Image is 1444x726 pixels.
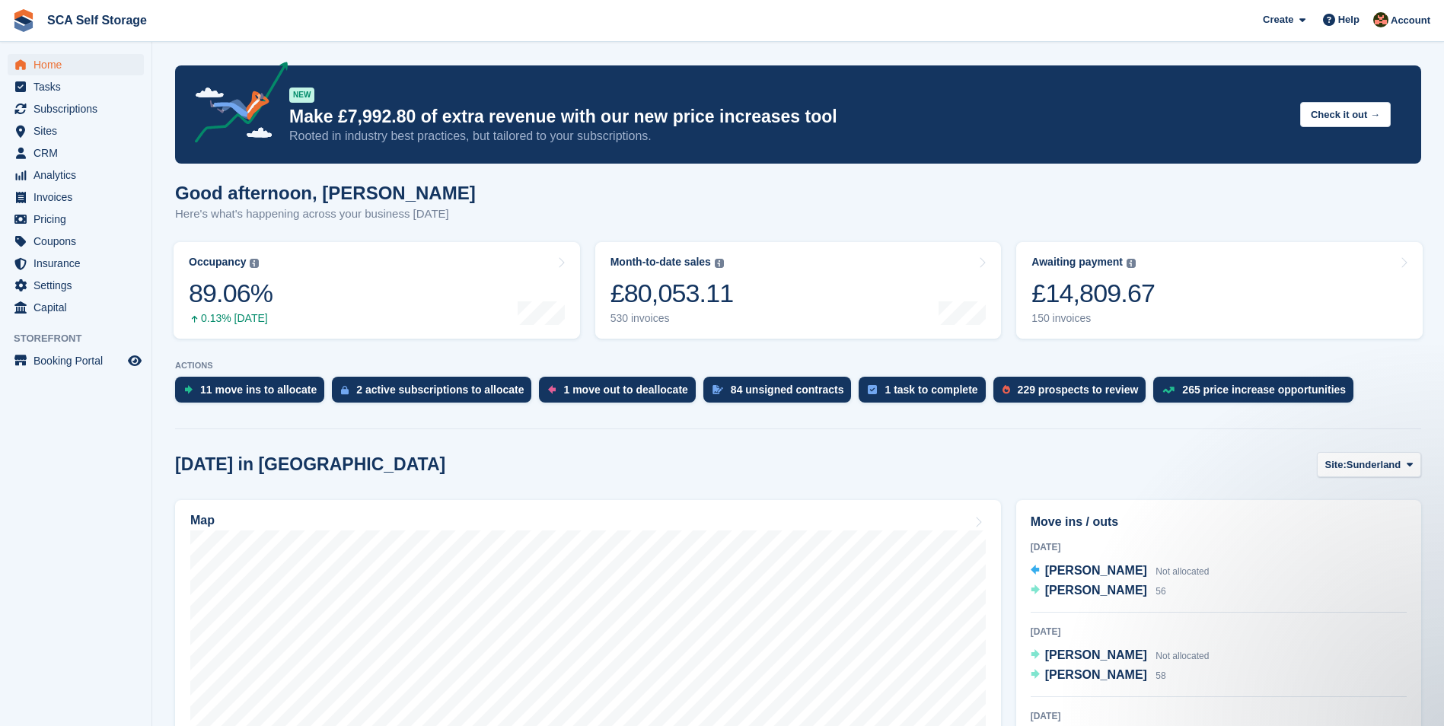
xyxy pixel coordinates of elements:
span: Account [1391,13,1430,28]
img: icon-info-grey-7440780725fd019a000dd9b08b2336e03edf1995a4989e88bcd33f0948082b44.svg [715,259,724,268]
div: Month-to-date sales [610,256,711,269]
a: menu [8,350,144,371]
span: Settings [33,275,125,296]
div: 2 active subscriptions to allocate [356,384,524,396]
a: [PERSON_NAME] Not allocated [1031,562,1210,581]
img: stora-icon-8386f47178a22dfd0bd8f6a31ec36ba5ce8667c1dd55bd0f319d3a0aa187defe.svg [12,9,35,32]
div: Occupancy [189,256,246,269]
img: icon-info-grey-7440780725fd019a000dd9b08b2336e03edf1995a4989e88bcd33f0948082b44.svg [250,259,259,268]
span: Create [1263,12,1293,27]
span: Subscriptions [33,98,125,119]
button: Check it out → [1300,102,1391,127]
a: 84 unsigned contracts [703,377,859,410]
div: NEW [289,88,314,103]
div: 1 task to complete [885,384,977,396]
div: 0.13% [DATE] [189,312,273,325]
a: 2 active subscriptions to allocate [332,377,539,410]
span: Coupons [33,231,125,252]
a: menu [8,275,144,296]
h2: Map [190,514,215,527]
span: [PERSON_NAME] [1045,564,1147,577]
div: £80,053.11 [610,278,734,309]
a: 1 move out to deallocate [539,377,703,410]
span: Sites [33,120,125,142]
span: Capital [33,297,125,318]
div: 229 prospects to review [1018,384,1139,396]
img: prospect-51fa495bee0391a8d652442698ab0144808aea92771e9ea1ae160a38d050c398.svg [1003,385,1010,394]
img: price_increase_opportunities-93ffe204e8149a01c8c9dc8f82e8f89637d9d84a8eef4429ea346261dce0b2c0.svg [1162,387,1175,393]
a: menu [8,186,144,208]
a: menu [8,142,144,164]
span: Help [1338,12,1360,27]
span: Pricing [33,209,125,230]
a: Month-to-date sales £80,053.11 530 invoices [595,242,1002,339]
img: move_ins_to_allocate_icon-fdf77a2bb77ea45bf5b3d319d69a93e2d87916cf1d5bf7949dd705db3b84f3ca.svg [184,385,193,394]
a: menu [8,209,144,230]
a: menu [8,297,144,318]
span: Site: [1325,457,1347,473]
a: menu [8,164,144,186]
a: menu [8,231,144,252]
span: Insurance [33,253,125,274]
button: Site: Sunderland [1317,452,1421,477]
img: active_subscription_to_allocate_icon-d502201f5373d7db506a760aba3b589e785aa758c864c3986d89f69b8ff3... [341,385,349,395]
img: contract_signature_icon-13c848040528278c33f63329250d36e43548de30e8caae1d1a13099fd9432cc5.svg [712,385,723,394]
a: [PERSON_NAME] Not allocated [1031,646,1210,666]
div: [DATE] [1031,540,1407,554]
span: Booking Portal [33,350,125,371]
div: 265 price increase opportunities [1182,384,1346,396]
span: Invoices [33,186,125,208]
div: £14,809.67 [1031,278,1155,309]
h2: Move ins / outs [1031,513,1407,531]
span: Tasks [33,76,125,97]
span: Not allocated [1156,566,1209,577]
a: 265 price increase opportunities [1153,377,1361,410]
p: Here's what's happening across your business [DATE] [175,205,476,223]
a: 11 move ins to allocate [175,377,332,410]
div: 1 move out to deallocate [563,384,687,396]
div: [DATE] [1031,625,1407,638]
h2: [DATE] in [GEOGRAPHIC_DATA] [175,454,445,475]
span: Analytics [33,164,125,186]
div: [DATE] [1031,709,1407,723]
span: CRM [33,142,125,164]
p: Rooted in industry best practices, but tailored to your subscriptions. [289,128,1288,145]
img: price-adjustments-announcement-icon-8257ccfd72463d97f412b2fc003d46551f7dbcb40ab6d574587a9cd5c0d94... [182,62,288,148]
span: Home [33,54,125,75]
span: [PERSON_NAME] [1045,584,1147,597]
a: Occupancy 89.06% 0.13% [DATE] [174,242,580,339]
a: [PERSON_NAME] 58 [1031,666,1166,686]
a: menu [8,98,144,119]
a: menu [8,76,144,97]
img: move_outs_to_deallocate_icon-f764333ba52eb49d3ac5e1228854f67142a1ed5810a6f6cc68b1a99e826820c5.svg [548,385,556,394]
a: Preview store [126,352,144,370]
div: Awaiting payment [1031,256,1123,269]
p: Make £7,992.80 of extra revenue with our new price increases tool [289,106,1288,128]
div: 150 invoices [1031,312,1155,325]
a: SCA Self Storage [41,8,153,33]
img: task-75834270c22a3079a89374b754ae025e5fb1db73e45f91037f5363f120a921f8.svg [868,385,877,394]
p: ACTIONS [175,361,1421,371]
span: [PERSON_NAME] [1045,668,1147,681]
div: 89.06% [189,278,273,309]
a: menu [8,253,144,274]
a: 229 prospects to review [993,377,1154,410]
div: 84 unsigned contracts [731,384,844,396]
div: 11 move ins to allocate [200,384,317,396]
a: Awaiting payment £14,809.67 150 invoices [1016,242,1423,339]
span: Storefront [14,331,151,346]
span: Sunderland [1347,457,1401,473]
span: 58 [1156,670,1165,681]
a: [PERSON_NAME] 56 [1031,581,1166,601]
span: [PERSON_NAME] [1045,648,1147,661]
span: Not allocated [1156,651,1209,661]
h1: Good afternoon, [PERSON_NAME] [175,183,476,203]
a: menu [8,54,144,75]
span: 56 [1156,586,1165,597]
img: icon-info-grey-7440780725fd019a000dd9b08b2336e03edf1995a4989e88bcd33f0948082b44.svg [1127,259,1136,268]
a: menu [8,120,144,142]
img: Sarah Race [1373,12,1388,27]
div: 530 invoices [610,312,734,325]
a: 1 task to complete [859,377,993,410]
